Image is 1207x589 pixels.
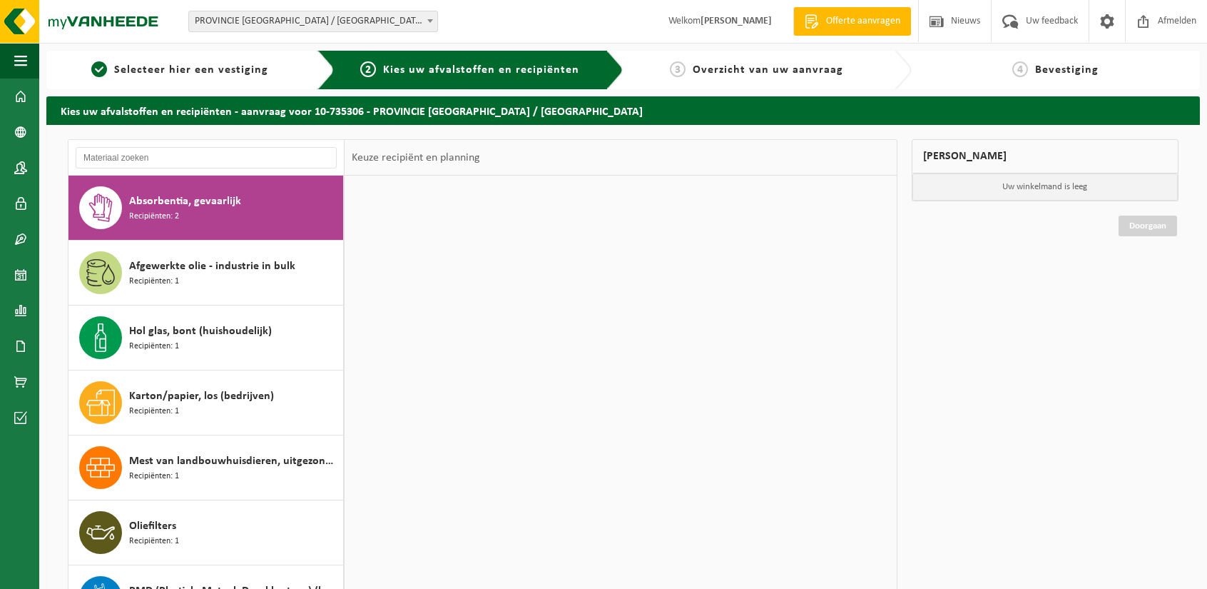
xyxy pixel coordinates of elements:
span: Recipiënten: 1 [129,470,179,483]
button: Karton/papier, los (bedrijven) Recipiënten: 1 [68,371,344,436]
span: Afgewerkte olie - industrie in bulk [129,258,295,275]
span: PROVINCIE OOST VLAANDEREN / BRIELMEERSEN - DEINZE [188,11,438,32]
span: 3 [670,61,686,77]
span: 2 [360,61,376,77]
span: Overzicht van uw aanvraag [693,64,843,76]
span: Kies uw afvalstoffen en recipiënten [383,64,579,76]
h2: Kies uw afvalstoffen en recipiënten - aanvraag voor 10-735306 - PROVINCIE [GEOGRAPHIC_DATA] / [GE... [46,96,1200,124]
span: Recipiënten: 1 [129,340,179,353]
span: Mest van landbouwhuisdieren, uitgezonderd vis [129,453,340,470]
button: Hol glas, bont (huishoudelijk) Recipiënten: 1 [68,306,344,371]
button: Mest van landbouwhuisdieren, uitgezonderd vis Recipiënten: 1 [68,436,344,500]
span: 1 [91,61,107,77]
strong: [PERSON_NAME] [701,16,772,26]
div: Keuze recipiënt en planning [345,140,487,176]
span: Recipiënten: 1 [129,275,179,288]
span: Recipiënten: 1 [129,405,179,418]
button: Absorbentia, gevaarlijk Recipiënten: 2 [68,176,344,241]
span: Offerte aanvragen [823,14,904,29]
button: Afgewerkte olie - industrie in bulk Recipiënten: 1 [68,241,344,306]
span: Karton/papier, los (bedrijven) [129,388,274,405]
button: Oliefilters Recipiënten: 1 [68,500,344,565]
p: Uw winkelmand is leeg [912,173,1178,201]
span: Absorbentia, gevaarlijk [129,193,241,210]
span: 4 [1012,61,1028,77]
a: 1Selecteer hier een vestiging [54,61,306,79]
span: Recipiënten: 2 [129,210,179,223]
div: [PERSON_NAME] [912,139,1178,173]
a: Doorgaan [1119,216,1177,236]
span: Bevestiging [1035,64,1099,76]
a: Offerte aanvragen [793,7,911,36]
span: Selecteer hier een vestiging [114,64,268,76]
span: Recipiënten: 1 [129,535,179,548]
input: Materiaal zoeken [76,147,337,168]
span: Hol glas, bont (huishoudelijk) [129,323,272,340]
span: Oliefilters [129,518,176,535]
span: PROVINCIE OOST VLAANDEREN / BRIELMEERSEN - DEINZE [189,11,437,31]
